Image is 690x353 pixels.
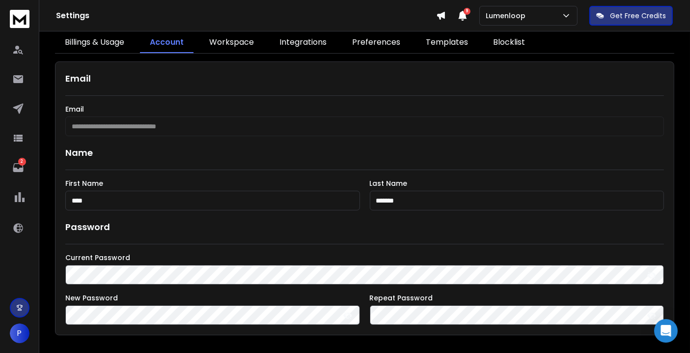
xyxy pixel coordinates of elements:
h1: Name [65,146,664,160]
h1: Email [65,72,664,86]
label: Email [65,106,664,113]
img: logo [10,10,29,28]
h1: Settings [56,10,436,22]
p: Lumenloop [486,11,529,21]
button: P [10,324,29,343]
p: 2 [18,158,26,166]
a: Workspace [199,32,264,53]
p: Get Free Credits [610,11,666,21]
a: Account [140,32,193,53]
label: Repeat Password [370,294,664,301]
a: Templates [416,32,478,53]
button: Get Free Credits [589,6,673,26]
label: First Name [65,180,360,187]
label: Current Password [65,254,664,261]
a: Blocklist [484,32,535,53]
label: Last Name [370,180,664,187]
h1: Password [65,220,110,234]
a: 2 [8,158,28,177]
a: Integrations [270,32,336,53]
a: Billings & Usage [55,32,134,53]
a: Preferences [342,32,410,53]
label: New Password [65,294,360,301]
div: Open Intercom Messenger [654,319,678,343]
span: 9 [464,8,470,15]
